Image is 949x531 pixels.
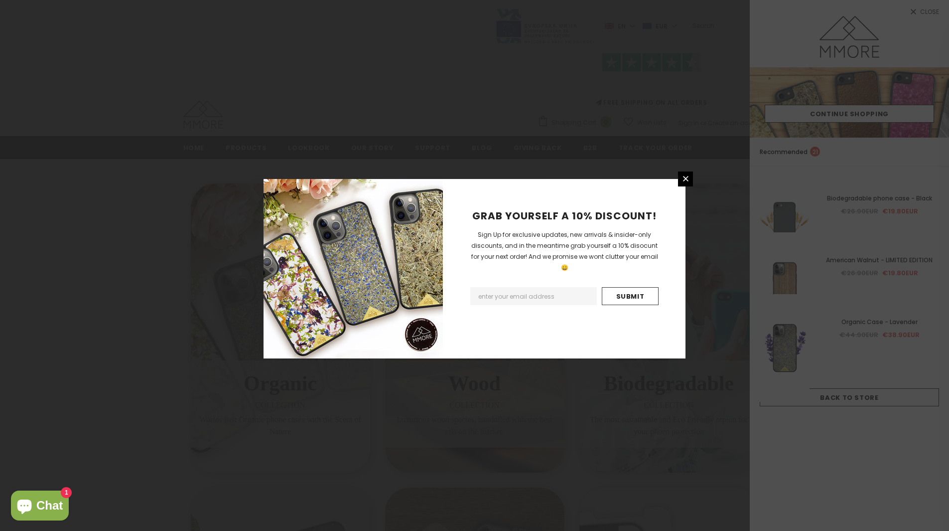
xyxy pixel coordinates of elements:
span: Sign Up for exclusive updates, new arrivals & insider-only discounts, and in the meantime grab yo... [471,230,658,272]
span: GRAB YOURSELF A 10% DISCOUNT! [472,209,657,223]
input: Email Address [470,287,597,305]
a: Close [678,172,693,186]
input: Submit [602,287,659,305]
inbox-online-store-chat: Shopify online store chat [8,491,72,523]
